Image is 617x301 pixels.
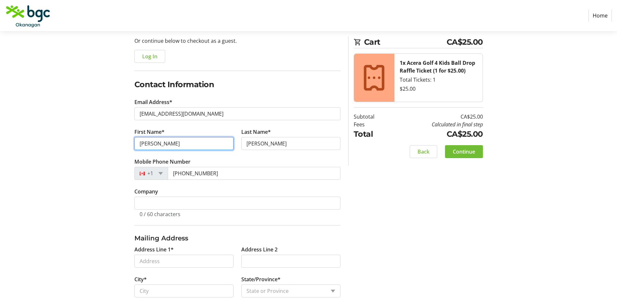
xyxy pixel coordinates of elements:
[391,121,483,128] td: Calculated in final step
[134,275,147,283] label: City*
[241,275,280,283] label: State/Province*
[364,36,447,48] span: Cart
[134,284,234,297] input: City
[134,188,158,195] label: Company
[400,76,477,84] div: Total Tickets: 1
[391,128,483,140] td: CA$25.00
[134,158,190,166] label: Mobile Phone Number
[5,3,51,29] img: BGC Okanagan's Logo
[417,148,429,156] span: Back
[445,145,483,158] button: Continue
[134,50,165,63] button: Log In
[134,128,165,136] label: First Name*
[140,211,180,218] tr-character-limit: 0 / 60 characters
[354,128,391,140] td: Total
[134,233,340,243] h3: Mailing Address
[134,37,340,45] p: Or continue below to checkout as a guest.
[391,113,483,121] td: CA$25.00
[400,85,477,93] div: $25.00
[168,167,340,180] input: (506) 234-5678
[354,121,391,128] td: Fees
[134,246,174,253] label: Address Line 1*
[453,148,475,156] span: Continue
[354,113,391,121] td: Subtotal
[400,59,475,74] strong: 1x Acera Golf 4 Kids Ball Drop Raffle Ticket (1 for $25.00)
[588,9,612,22] a: Home
[134,98,172,106] label: Email Address*
[142,52,157,60] span: Log In
[134,255,234,268] input: Address
[410,145,437,158] button: Back
[241,128,271,136] label: Last Name*
[447,36,483,48] span: CA$25.00
[241,246,278,253] label: Address Line 2
[134,79,340,90] h2: Contact Information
